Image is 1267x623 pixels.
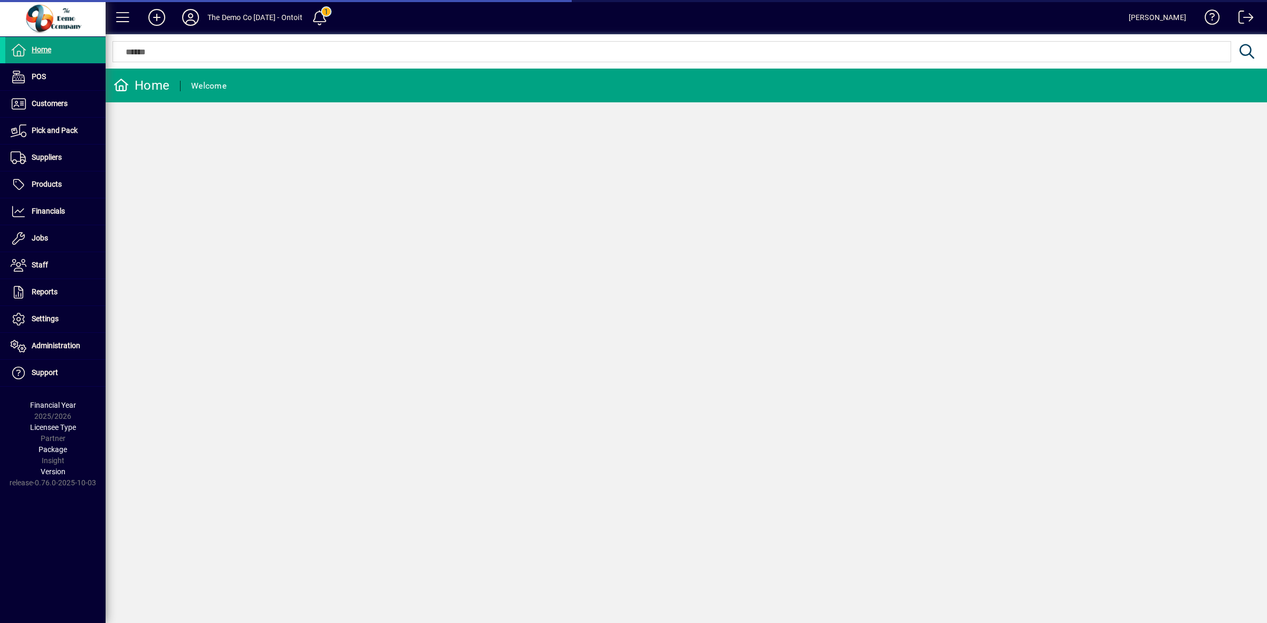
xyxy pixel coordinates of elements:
a: Jobs [5,225,106,252]
span: Package [39,445,67,454]
a: Customers [5,91,106,117]
span: POS [32,72,46,81]
span: Jobs [32,234,48,242]
span: Financial Year [30,401,76,409]
a: Suppliers [5,145,106,171]
span: Staff [32,261,48,269]
a: Products [5,171,106,198]
a: Financials [5,198,106,225]
a: Settings [5,306,106,332]
span: Home [32,45,51,54]
button: Profile [174,8,207,27]
a: POS [5,64,106,90]
span: Settings [32,314,59,323]
span: Version [41,467,65,476]
div: Welcome [191,78,226,94]
a: Staff [5,252,106,279]
div: Home [114,77,169,94]
a: Logout [1231,2,1254,36]
a: Reports [5,279,106,305]
span: Customers [32,99,68,108]
span: Reports [32,287,58,296]
button: Add [140,8,174,27]
span: Products [32,180,62,188]
div: The Demo Co [DATE] - Ontoit [207,9,302,26]
a: Administration [5,333,106,359]
span: Pick and Pack [32,126,78,135]
span: Financials [32,207,65,215]
span: Support [32,368,58,377]
span: Administration [32,341,80,350]
span: Suppliers [32,153,62,161]
span: Licensee Type [30,423,76,432]
div: [PERSON_NAME] [1129,9,1186,26]
a: Pick and Pack [5,118,106,144]
a: Knowledge Base [1197,2,1220,36]
a: Support [5,360,106,386]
